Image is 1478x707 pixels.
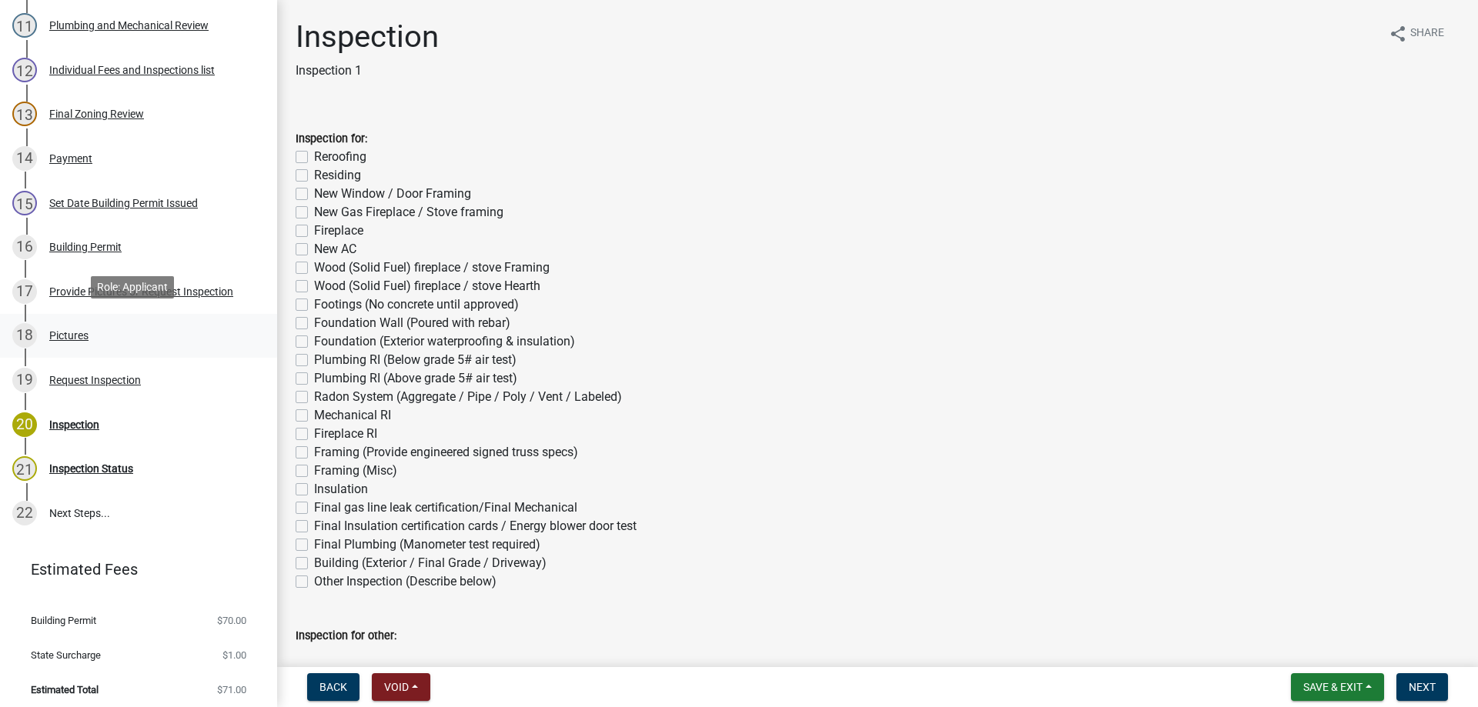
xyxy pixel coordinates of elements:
[49,419,99,430] div: Inspection
[314,535,540,554] label: Final Plumbing (Manometer test required)
[314,166,361,185] label: Residing
[91,276,174,298] div: Role: Applicant
[12,412,37,437] div: 20
[314,332,575,351] label: Foundation (Exterior waterproofing & insulation)
[372,673,430,701] button: Void
[314,443,578,462] label: Framing (Provide engineered signed truss specs)
[49,242,122,252] div: Building Permit
[49,286,233,297] div: Provide Pictures or Request Inspection
[314,295,519,314] label: Footings (No concrete until approved)
[384,681,409,693] span: Void
[1389,25,1407,43] i: share
[314,369,517,388] label: Plumbing RI (Above grade 5# air test)
[1291,673,1384,701] button: Save & Exit
[314,425,377,443] label: Fireplace RI
[314,517,637,535] label: Final Insulation certification cards / Energy blower door test
[12,191,37,215] div: 15
[314,258,550,277] label: Wood (Solid Fuel) fireplace / stove Framing
[314,572,497,591] label: Other Inspection (Describe below)
[49,65,215,75] div: Individual Fees and Inspections list
[12,235,37,259] div: 16
[12,13,37,38] div: 11
[314,406,391,425] label: Mechanical RI
[1376,18,1456,48] button: shareShare
[12,554,252,585] a: Estimated Fees
[49,375,141,385] div: Request Inspection
[12,323,37,348] div: 18
[314,185,471,203] label: New Window / Door Framing
[296,134,367,145] label: Inspection for:
[319,681,347,693] span: Back
[314,277,540,295] label: Wood (Solid Fuel) fireplace / stove Hearth
[12,368,37,392] div: 19
[12,102,37,126] div: 13
[314,480,368,499] label: Insulation
[1409,681,1436,693] span: Next
[31,615,96,625] span: Building Permit
[1410,25,1444,43] span: Share
[49,108,144,119] div: Final Zoning Review
[222,650,246,660] span: $1.00
[314,499,577,517] label: Final gas line leak certification/Final Mechanical
[12,146,37,171] div: 14
[49,330,89,341] div: Pictures
[314,148,366,166] label: Reroofing
[12,279,37,304] div: 17
[1396,673,1448,701] button: Next
[296,631,396,642] label: Inspection for other:
[217,615,246,625] span: $70.00
[296,62,439,80] p: Inspection 1
[31,685,99,695] span: Estimated Total
[12,456,37,481] div: 21
[31,650,101,660] span: State Surcharge
[49,463,133,474] div: Inspection Status
[307,673,359,701] button: Back
[1303,681,1363,693] span: Save & Exit
[49,153,92,164] div: Payment
[217,685,246,695] span: $71.00
[314,388,622,406] label: Radon System (Aggregate / Pipe / Poly / Vent / Labeled)
[314,351,517,369] label: Plumbing RI (Below grade 5# air test)
[49,198,198,208] div: Set Date Building Permit Issued
[314,222,363,240] label: Fireplace
[314,203,503,222] label: New Gas Fireplace / Stove framing
[12,58,37,82] div: 12
[314,554,547,572] label: Building (Exterior / Final Grade / Driveway)
[296,18,439,55] h1: Inspection
[314,462,397,480] label: Framing (Misc)
[49,20,209,31] div: Plumbing and Mechanical Review
[314,240,356,258] label: New AC
[12,501,37,525] div: 22
[314,314,510,332] label: Foundation Wall (Poured with rebar)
